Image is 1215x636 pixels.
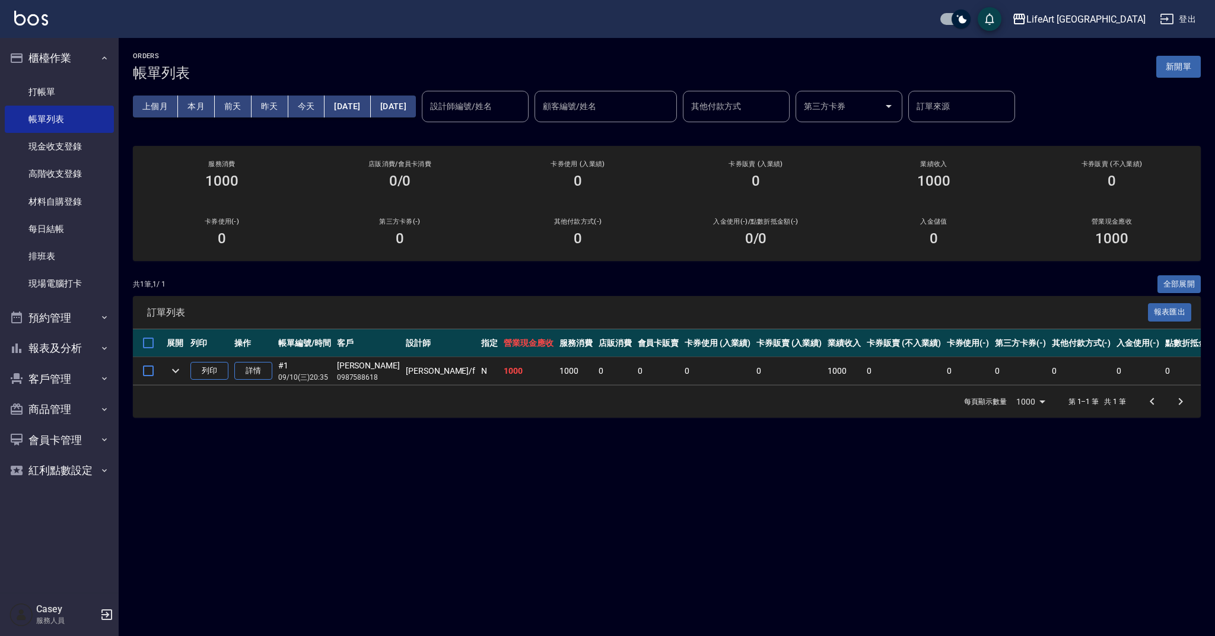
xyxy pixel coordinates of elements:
[275,329,334,357] th: 帳單編號/時間
[1114,357,1162,385] td: 0
[917,173,950,189] h3: 1000
[218,230,226,247] h3: 0
[337,360,400,372] div: [PERSON_NAME]
[478,329,501,357] th: 指定
[5,333,114,364] button: 報表及分析
[215,96,252,117] button: 前天
[635,357,682,385] td: 0
[288,96,325,117] button: 今天
[252,96,288,117] button: 昨天
[5,106,114,133] a: 帳單列表
[403,357,478,385] td: [PERSON_NAME] /f
[1156,61,1201,72] a: 新開單
[503,218,653,225] h2: 其他付款方式(-)
[5,425,114,456] button: 會員卡管理
[1156,56,1201,78] button: 新開單
[879,97,898,116] button: Open
[1155,8,1201,30] button: 登出
[205,173,238,189] h3: 1000
[278,372,331,383] p: 09/10 (三) 20:35
[133,279,166,290] p: 共 1 筆, 1 / 1
[752,173,760,189] h3: 0
[147,218,297,225] h2: 卡券使用(-)
[389,173,411,189] h3: 0/0
[964,396,1007,407] p: 每頁顯示數量
[1049,357,1114,385] td: 0
[5,133,114,160] a: 現金收支登錄
[5,160,114,187] a: 高階收支登錄
[133,65,190,81] h3: 帳單列表
[745,230,767,247] h3: 0 /0
[178,96,215,117] button: 本月
[371,96,416,117] button: [DATE]
[190,362,228,380] button: 列印
[574,173,582,189] h3: 0
[682,357,753,385] td: 0
[596,329,635,357] th: 店販消費
[825,329,864,357] th: 業績收入
[978,7,1001,31] button: save
[36,603,97,615] h5: Casey
[944,329,993,357] th: 卡券使用(-)
[234,362,272,380] a: 詳情
[930,230,938,247] h3: 0
[1157,275,1201,294] button: 全部展開
[167,362,185,380] button: expand row
[503,160,653,168] h2: 卡券使用 (入業績)
[396,230,404,247] h3: 0
[1049,329,1114,357] th: 其他付款方式(-)
[864,329,943,357] th: 卡券販賣 (不入業績)
[1037,218,1187,225] h2: 營業現金應收
[556,329,596,357] th: 服務消費
[36,615,97,626] p: 服務人員
[1108,173,1116,189] h3: 0
[1148,306,1192,317] a: 報表匯出
[1012,386,1049,418] div: 1000
[5,78,114,106] a: 打帳單
[5,270,114,297] a: 現場電腦打卡
[5,243,114,270] a: 排班表
[681,218,831,225] h2: 入金使用(-) /點數折抵金額(-)
[859,160,1009,168] h2: 業績收入
[635,329,682,357] th: 會員卡販賣
[5,303,114,333] button: 預約管理
[1095,230,1128,247] h3: 1000
[556,357,596,385] td: 1000
[5,364,114,395] button: 客戶管理
[1037,160,1187,168] h2: 卡券販賣 (不入業績)
[147,160,297,168] h3: 服務消費
[325,96,370,117] button: [DATE]
[133,96,178,117] button: 上個月
[1068,396,1126,407] p: 第 1–1 筆 共 1 筆
[992,329,1049,357] th: 第三方卡券(-)
[5,188,114,215] a: 材料自購登錄
[753,329,825,357] th: 卡券販賣 (入業績)
[859,218,1009,225] h2: 入金儲值
[325,218,475,225] h2: 第三方卡券(-)
[825,357,864,385] td: 1000
[147,307,1148,319] span: 訂單列表
[1114,329,1162,357] th: 入金使用(-)
[133,52,190,60] h2: ORDERS
[1026,12,1146,27] div: LifeArt [GEOGRAPHIC_DATA]
[231,329,275,357] th: 操作
[574,230,582,247] h3: 0
[864,357,943,385] td: 0
[5,455,114,486] button: 紅利點數設定
[164,329,187,357] th: 展開
[1007,7,1150,31] button: LifeArt [GEOGRAPHIC_DATA]
[275,357,334,385] td: #1
[5,394,114,425] button: 商品管理
[5,215,114,243] a: 每日結帳
[753,357,825,385] td: 0
[944,357,993,385] td: 0
[1148,303,1192,322] button: 報表匯出
[681,160,831,168] h2: 卡券販賣 (入業績)
[501,357,556,385] td: 1000
[682,329,753,357] th: 卡券使用 (入業績)
[5,43,114,74] button: 櫃檯作業
[14,11,48,26] img: Logo
[992,357,1049,385] td: 0
[337,372,400,383] p: 0987588618
[596,357,635,385] td: 0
